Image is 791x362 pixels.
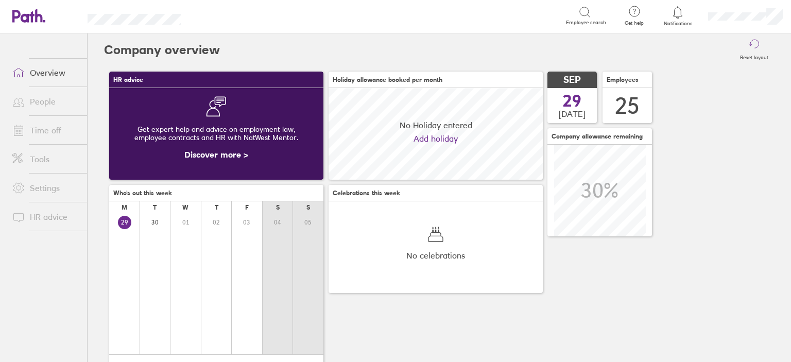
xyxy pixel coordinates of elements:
div: F [245,204,249,211]
div: S [276,204,280,211]
span: SEP [563,75,581,85]
div: T [215,204,218,211]
div: T [153,204,157,211]
span: Employee search [566,20,606,26]
span: [DATE] [559,109,586,118]
a: Add holiday [414,134,458,143]
label: Reset layout [734,51,775,61]
a: Notifications [661,5,695,27]
h2: Company overview [104,33,220,66]
span: Celebrations this week [333,189,400,197]
a: People [4,91,87,112]
button: Reset layout [734,33,775,66]
span: Company allowance remaining [552,133,643,140]
a: Tools [4,149,87,169]
span: Employees [607,76,639,83]
div: S [306,204,310,211]
span: 29 [563,93,581,109]
span: Who's out this week [113,189,172,197]
div: Search [209,11,235,20]
a: Settings [4,178,87,198]
div: W [182,204,188,211]
a: Overview [4,62,87,83]
span: Holiday allowance booked per month [333,76,442,83]
a: Time off [4,120,87,141]
a: HR advice [4,206,87,227]
div: Get expert help and advice on employment law, employee contracts and HR with NatWest Mentor. [117,117,315,150]
div: 25 [615,93,640,119]
span: No celebrations [406,251,465,260]
a: Discover more > [184,149,248,160]
span: No Holiday entered [400,120,472,130]
span: Get help [617,20,651,26]
span: HR advice [113,76,143,83]
span: Notifications [661,21,695,27]
div: M [122,204,127,211]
